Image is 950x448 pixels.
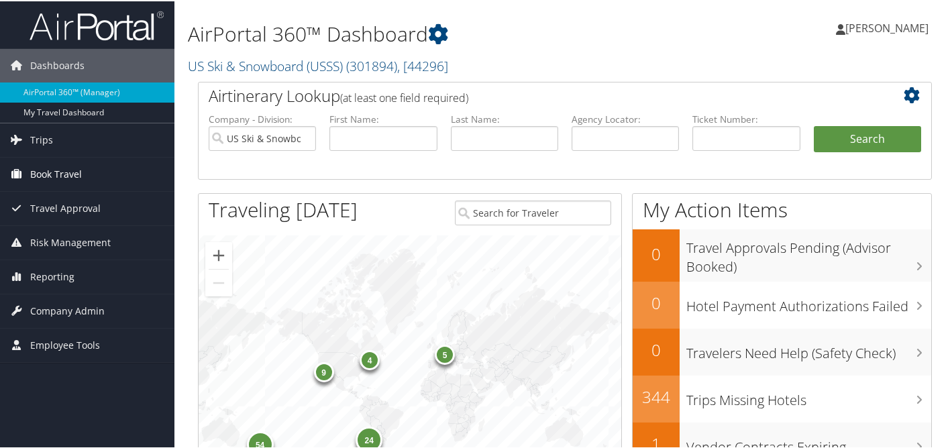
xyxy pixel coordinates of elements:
[686,231,931,275] h3: Travel Approvals Pending (Advisor Booked)
[435,343,455,363] div: 5
[30,259,74,292] span: Reporting
[397,56,448,74] span: , [ 44296 ]
[30,190,101,224] span: Travel Approval
[633,241,680,264] h2: 0
[845,19,929,34] span: [PERSON_NAME]
[692,111,800,125] label: Ticket Number:
[633,290,680,313] h2: 0
[814,125,921,152] button: Search
[329,111,437,125] label: First Name:
[30,225,111,258] span: Risk Management
[30,9,164,40] img: airportal-logo.png
[209,111,316,125] label: Company - Division:
[346,56,397,74] span: ( 301894 )
[633,228,931,280] a: 0Travel Approvals Pending (Advisor Booked)
[314,360,334,380] div: 9
[572,111,679,125] label: Agency Locator:
[205,241,232,268] button: Zoom in
[360,349,380,369] div: 4
[686,336,931,361] h3: Travelers Need Help (Safety Check)
[340,89,468,104] span: (at least one field required)
[209,83,860,106] h2: Airtinerary Lookup
[633,337,680,360] h2: 0
[633,280,931,327] a: 0Hotel Payment Authorizations Failed
[686,383,931,408] h3: Trips Missing Hotels
[188,56,448,74] a: US Ski & Snowboard (USSS)
[836,7,942,47] a: [PERSON_NAME]
[633,374,931,421] a: 344Trips Missing Hotels
[686,289,931,315] h3: Hotel Payment Authorizations Failed
[30,293,105,327] span: Company Admin
[209,194,358,223] h1: Traveling [DATE]
[633,327,931,374] a: 0Travelers Need Help (Safety Check)
[633,384,680,407] h2: 344
[188,19,690,47] h1: AirPortal 360™ Dashboard
[30,122,53,156] span: Trips
[455,199,611,224] input: Search for Traveler
[451,111,558,125] label: Last Name:
[205,268,232,295] button: Zoom out
[633,194,931,223] h1: My Action Items
[30,48,85,81] span: Dashboards
[30,327,100,361] span: Employee Tools
[30,156,82,190] span: Book Travel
